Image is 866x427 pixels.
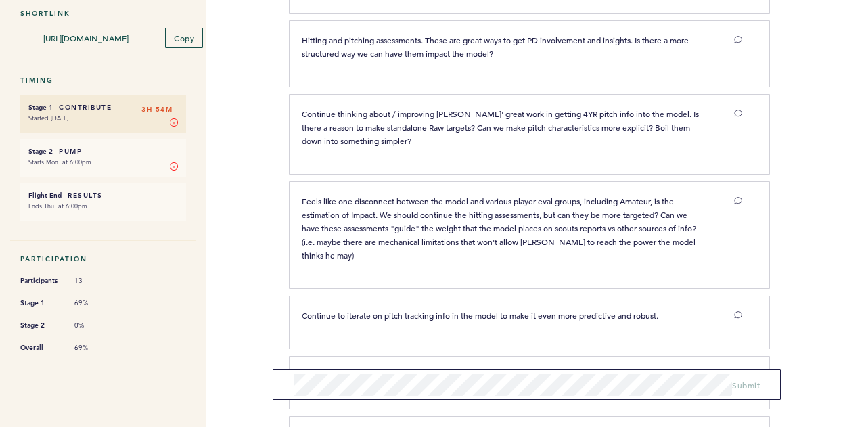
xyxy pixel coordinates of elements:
button: Copy [165,28,203,48]
h6: - Contribute [28,103,178,112]
span: Stage 1 [20,296,61,310]
span: 13 [74,276,115,286]
small: Stage 2 [28,147,53,156]
h6: - Pump [28,147,178,156]
span: Participants [20,274,61,288]
span: Continue to iterate on pitch tracking info in the model to make it even more predictive and robust. [302,310,658,321]
time: Ends Thu. at 6:00pm [28,202,87,210]
span: Copy [174,32,194,43]
h5: Participation [20,254,186,263]
span: 69% [74,343,115,353]
span: Overall [20,341,61,355]
h5: Timing [20,76,186,85]
small: Stage 1 [28,103,53,112]
button: Submit [732,378,760,392]
time: Started [DATE] [28,114,68,122]
span: Stage 2 [20,319,61,332]
time: Starts Mon. at 6:00pm [28,158,91,166]
span: 3H 54M [141,103,173,116]
small: Flight End [28,191,62,200]
span: Feels like one disconnect between the model and various player eval groups, including Amateur, is... [302,196,698,261]
h5: Shortlink [20,9,186,18]
span: 0% [74,321,115,330]
span: 69% [74,298,115,308]
span: Continue thinking about / improving [PERSON_NAME]' great work in getting 4YR pitch info into the ... [302,108,701,146]
span: Hitting and pitching assessments. These are great ways to get PD involvement and insights. Is the... [302,35,691,59]
h6: - Results [28,191,178,200]
span: Submit [732,380,760,390]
